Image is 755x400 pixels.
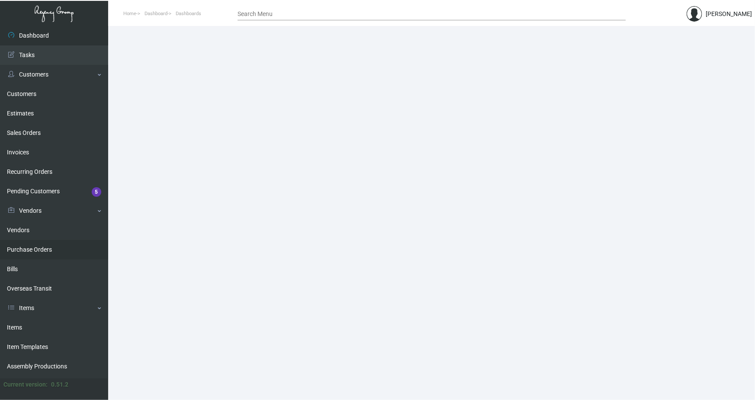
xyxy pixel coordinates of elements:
[687,6,702,22] img: admin@bootstrapmaster.com
[51,380,68,389] div: 0.51.2
[3,380,48,389] div: Current version:
[123,11,136,16] span: Home
[145,11,167,16] span: Dashboard
[176,11,201,16] span: Dashboards
[706,10,752,19] div: [PERSON_NAME]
